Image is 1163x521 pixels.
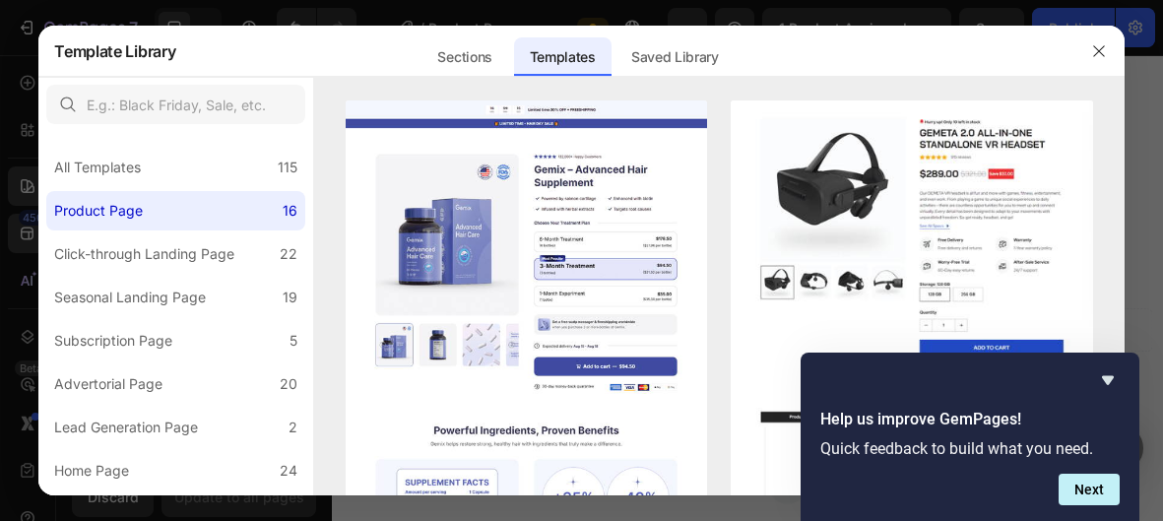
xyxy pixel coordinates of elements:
button: Carousel Back Arrow [47,86,71,109]
div: $49.99 [746,272,835,317]
div: Home Page [54,459,129,483]
span: Add description [937,379,1023,394]
p: Hurry! LET BUY NOW [640,70,802,94]
span: sync data [1041,379,1095,394]
a: See All Specs [620,429,742,453]
div: Seasonal Landing Page [54,286,206,309]
div: 20 [280,372,297,396]
div: Templates [514,37,612,77]
div: Sections [421,37,507,77]
p: Highlight key benefits with product description. [673,377,1095,397]
div: $26.28 [620,270,739,319]
div: Click-through Landing Page [54,242,234,266]
input: E.g.: Black Friday, Sale, etc. [46,85,305,124]
p: 915 reviews [744,213,828,236]
button: Next question [1059,474,1120,505]
div: Product Page [54,199,143,223]
div: See All Specs [620,429,718,453]
button: Hide survey [1096,368,1120,392]
button: Carousel Next Arrow [47,473,71,496]
p: Quick feedback to build what you need. [820,439,1120,458]
h2: Help us improve GemPages! [820,408,1120,431]
div: Help us improve GemPages! [820,368,1120,505]
div: 24 [280,459,297,483]
div: Advertorial Page [54,372,162,396]
div: Saved Library [615,37,735,77]
div: 22 [280,242,297,266]
div: 16 [283,199,297,223]
div: All Templates [54,156,141,179]
div: 115 [278,156,297,179]
div: Lead Generation Page [54,416,198,439]
p: Free Delivery [693,487,869,510]
pre: Save $23.71 [843,275,940,314]
div: 2 [289,416,297,439]
div: 19 [283,286,297,309]
div: Subscription Page [54,329,172,353]
p: Warranty [983,487,1138,510]
div: 5 [290,329,297,353]
h2: Template Library [54,26,175,77]
span: or [1023,379,1095,394]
